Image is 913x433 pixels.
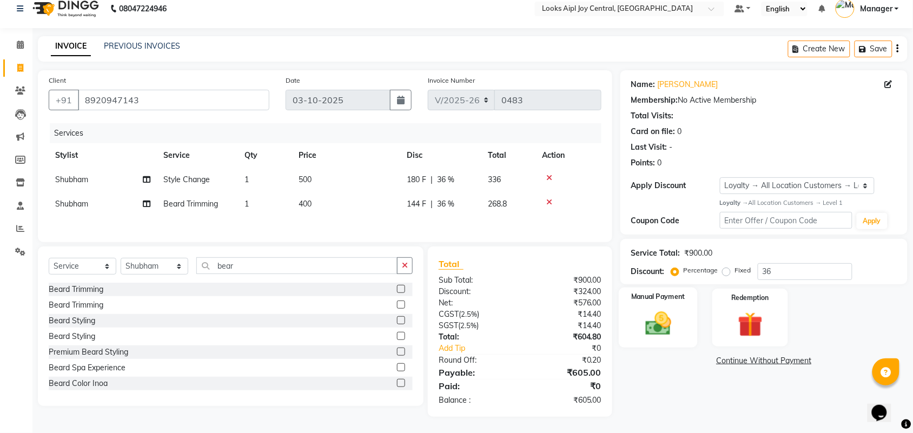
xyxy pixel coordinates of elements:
[520,395,610,406] div: ₹605.00
[520,275,610,286] div: ₹900.00
[428,76,475,85] label: Invoice Number
[520,379,610,392] div: ₹0
[49,362,125,374] div: Beard Spa Experience
[49,347,128,358] div: Premium Beard Styling
[49,76,66,85] label: Client
[431,320,520,331] div: ( )
[157,143,238,168] th: Service
[631,248,680,259] div: Service Total:
[631,215,720,227] div: Coupon Code
[50,123,610,143] div: Services
[535,143,601,168] th: Action
[855,41,892,57] button: Save
[244,199,249,209] span: 1
[460,321,477,330] span: 2.5%
[431,379,520,392] div: Paid:
[431,331,520,343] div: Total:
[431,343,535,354] a: Add Tip
[407,198,426,210] span: 144 F
[431,297,520,309] div: Net:
[520,297,610,309] div: ₹576.00
[720,212,852,229] input: Enter Offer / Coupon Code
[163,199,218,209] span: Beard Trimming
[520,355,610,366] div: ₹0.20
[55,175,88,184] span: Shubham
[49,90,79,110] button: +91
[520,309,610,320] div: ₹14.40
[400,143,481,168] th: Disc
[857,213,888,229] button: Apply
[431,275,520,286] div: Sub Total:
[78,90,269,110] input: Search by Name/Mobile/Email/Code
[437,174,454,185] span: 36 %
[431,395,520,406] div: Balance :
[868,390,902,422] iframe: chat widget
[720,199,749,206] strong: Loyalty →
[286,76,300,85] label: Date
[488,175,501,184] span: 336
[431,309,520,320] div: ( )
[520,286,610,297] div: ₹324.00
[720,198,897,208] div: All Location Customers → Level 1
[678,126,682,137] div: 0
[685,248,713,259] div: ₹900.00
[49,331,95,342] div: Beard Styling
[631,95,678,106] div: Membership:
[431,174,433,185] span: |
[631,266,665,277] div: Discount:
[299,199,312,209] span: 400
[631,142,667,153] div: Last Visit:
[51,37,91,56] a: INVOICE
[488,199,507,209] span: 268.8
[631,79,656,90] div: Name:
[163,175,210,184] span: Style Change
[658,157,662,169] div: 0
[730,309,771,340] img: _gift.svg
[535,343,610,354] div: ₹0
[481,143,535,168] th: Total
[104,41,180,51] a: PREVIOUS INVOICES
[49,378,108,389] div: Beard Color Inoa
[520,320,610,331] div: ₹14.40
[631,110,674,122] div: Total Visits:
[196,257,398,274] input: Search or Scan
[684,265,718,275] label: Percentage
[292,143,400,168] th: Price
[299,175,312,184] span: 500
[439,258,464,270] span: Total
[631,180,720,191] div: Apply Discount
[788,41,850,57] button: Create New
[55,199,88,209] span: Shubham
[860,3,892,15] span: Manager
[732,293,769,303] label: Redemption
[431,286,520,297] div: Discount:
[631,292,685,302] label: Manual Payment
[244,175,249,184] span: 1
[637,309,679,338] img: _cash.svg
[49,284,103,295] div: Beard Trimming
[461,310,477,318] span: 2.5%
[631,95,897,106] div: No Active Membership
[431,355,520,366] div: Round Off:
[631,126,676,137] div: Card on file:
[238,143,292,168] th: Qty
[431,366,520,379] div: Payable:
[407,174,426,185] span: 180 F
[520,331,610,343] div: ₹604.80
[439,321,458,330] span: SGST
[49,299,103,311] div: Beard Trimming
[439,309,459,319] span: CGST
[49,315,95,327] div: Beard Styling
[437,198,454,210] span: 36 %
[735,265,751,275] label: Fixed
[623,355,905,367] a: Continue Without Payment
[631,157,656,169] div: Points:
[49,143,157,168] th: Stylist
[658,79,718,90] a: [PERSON_NAME]
[431,198,433,210] span: |
[670,142,673,153] div: -
[520,366,610,379] div: ₹605.00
